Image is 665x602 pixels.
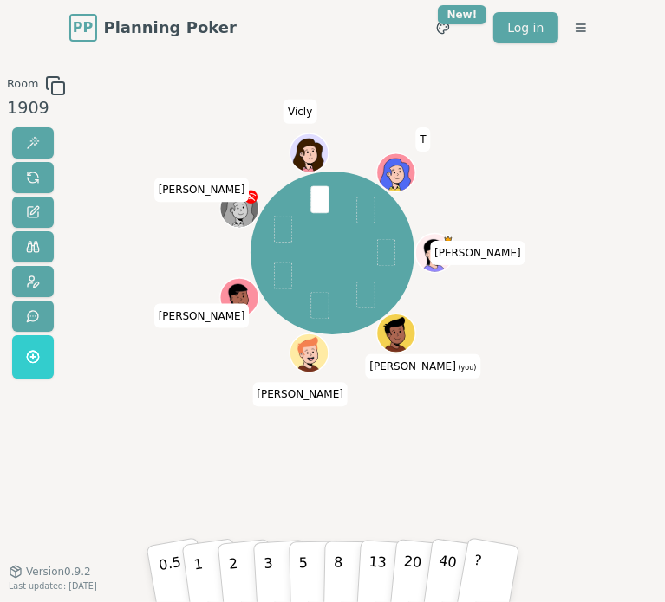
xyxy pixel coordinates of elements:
[73,17,93,38] span: PP
[9,581,97,591] span: Last updated: [DATE]
[456,364,477,372] span: (you)
[104,16,237,40] span: Planning Poker
[493,12,557,43] a: Log in
[154,178,250,202] span: Click to change your name
[12,162,54,193] button: Reset votes
[430,241,525,265] span: Click to change your name
[9,565,91,579] button: Version0.9.2
[12,266,54,297] button: Change avatar
[12,301,54,332] button: Send feedback
[26,565,91,579] span: Version 0.9.2
[7,96,66,121] div: 1909
[12,335,54,379] button: Get a named room
[365,354,480,379] span: Click to change your name
[252,382,348,406] span: Click to change your name
[444,235,453,244] span: Gary is the host
[378,314,414,351] button: Click to change your avatar
[12,127,54,159] button: Reveal votes
[7,75,38,96] span: Room
[154,303,250,327] span: Click to change your name
[427,12,459,43] button: New!
[12,231,54,262] button: Watch only
[12,197,54,228] button: Change name
[438,5,487,24] div: New!
[284,99,316,123] span: Click to change your name
[415,127,430,152] span: Click to change your name
[69,14,237,42] a: PPPlanning Poker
